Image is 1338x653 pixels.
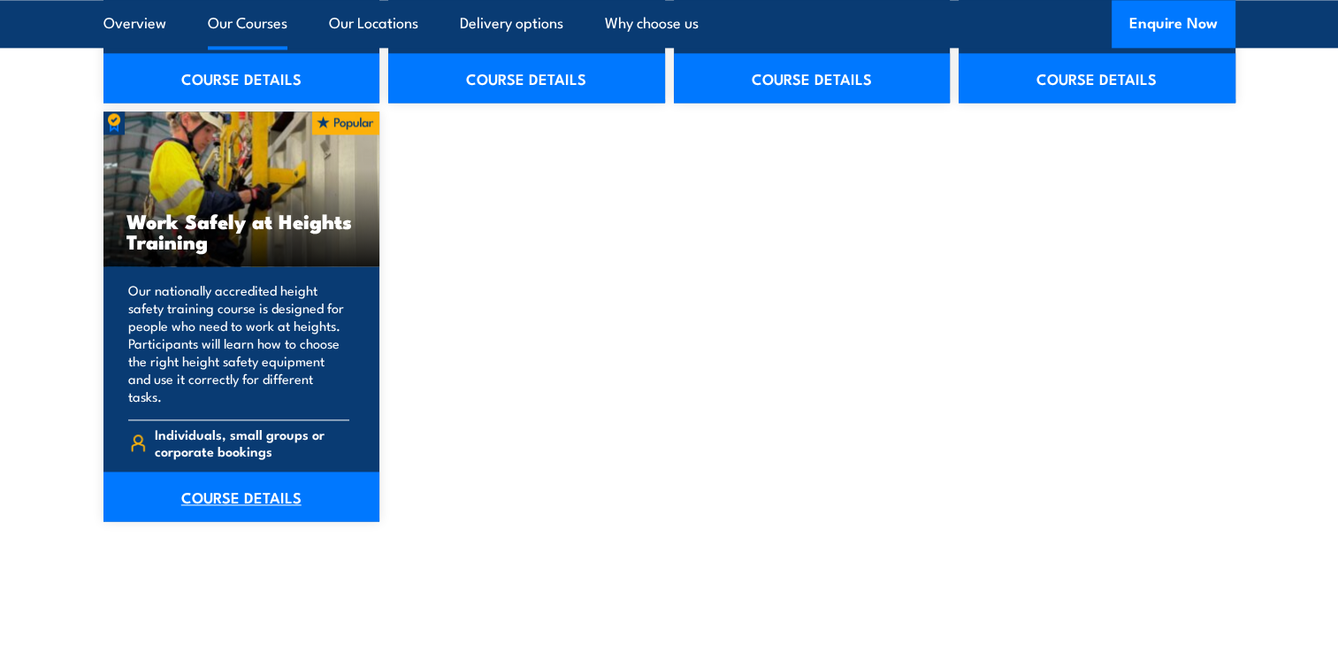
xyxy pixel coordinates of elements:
p: Our nationally accredited height safety training course is designed for people who need to work a... [128,281,350,405]
h3: Work Safely at Heights Training [126,211,357,251]
a: COURSE DETAILS [674,53,951,103]
span: Individuals, small groups or corporate bookings [155,426,349,459]
a: COURSE DETAILS [388,53,665,103]
a: COURSE DETAILS [103,53,380,103]
a: COURSE DETAILS [103,472,380,521]
a: COURSE DETAILS [959,53,1235,103]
